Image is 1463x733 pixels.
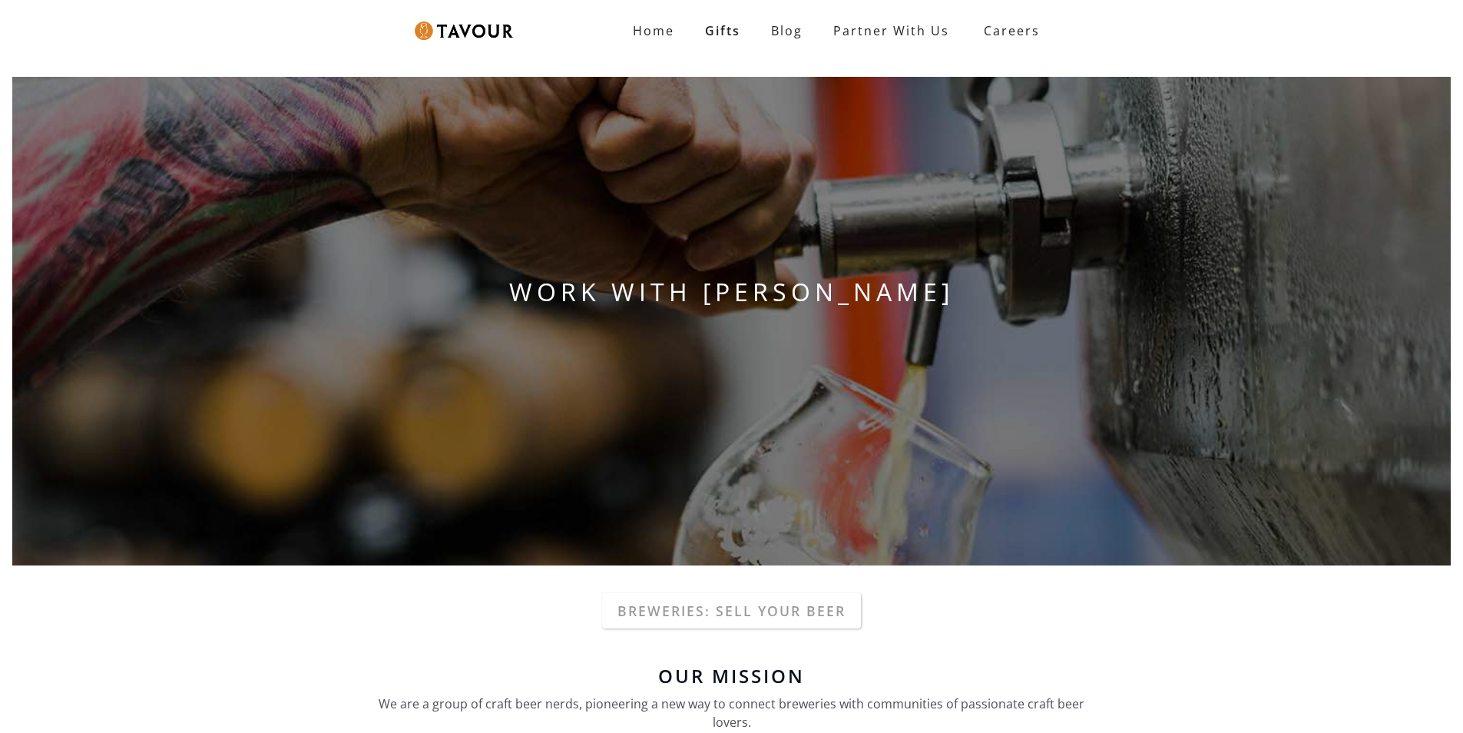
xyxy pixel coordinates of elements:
a: Careers [965,9,1051,52]
a: Gifts [690,15,756,46]
strong: Home [633,22,674,39]
strong: Careers [984,15,1040,46]
h6: Our Mission [371,667,1093,685]
a: Blog [756,15,818,46]
a: Partner With Us [818,15,965,46]
a: Breweries: Sell your beer [602,593,861,629]
a: Home [617,15,690,46]
h1: WORK WITH [PERSON_NAME] [12,274,1451,310]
